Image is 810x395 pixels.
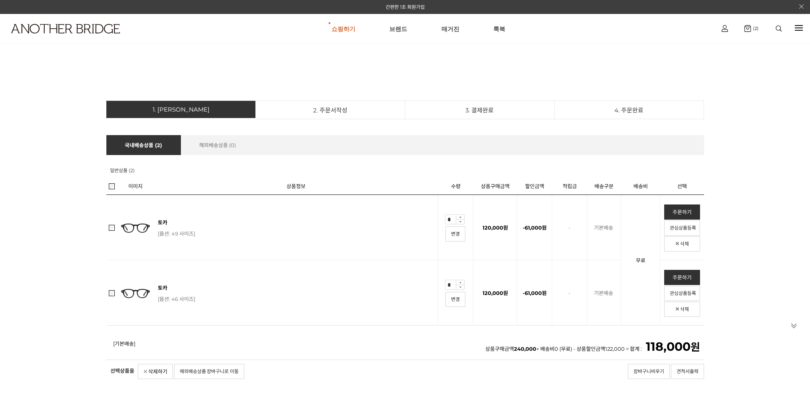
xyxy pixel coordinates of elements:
[158,230,438,237] li: [옵션: 49 사이즈]
[456,280,465,285] img: 수량증가
[120,277,151,309] img: 토카
[525,224,542,231] span: 61,000
[646,339,690,354] span: 118,000
[660,178,704,195] th: 선택
[158,219,167,226] a: 토카
[573,346,626,352] span: - 상품할인금액
[256,100,405,119] li: 2. 주문서작성
[456,285,465,290] img: 수량감소
[523,290,547,296] strong: - 원
[493,14,505,43] a: 룩북
[331,14,355,43] a: 쇼핑하기
[473,178,517,195] th: 상품구매금액
[158,296,438,302] li: [옵션: 46 사이즈]
[110,367,134,374] strong: 선택상품을
[552,178,587,195] th: 적립금
[158,285,167,291] a: 토카
[525,290,542,296] span: 61,000
[445,226,465,242] a: 변경
[106,325,704,360] td: 상품구매금액 + 배송비 = 합계 :
[523,224,547,231] strong: - 원
[664,270,700,285] a: 주문하기
[389,14,407,43] a: 브랜드
[138,364,173,379] a: 삭제하기
[664,286,700,301] a: 관심상품등록
[664,204,700,220] a: 주문하기
[569,224,571,231] span: -
[441,14,459,43] a: 매거진
[587,178,621,195] th: 배송구분
[628,364,670,379] a: 장바구니비우기
[120,212,151,244] img: 토카
[482,290,508,296] strong: 120,000원
[664,236,700,252] a: 삭제
[456,219,465,224] img: 수량감소
[664,302,700,317] a: 삭제
[555,346,572,352] span: 0 (무료)
[587,224,613,232] div: 기본배송
[664,220,700,236] a: 관심상품등록
[386,4,425,10] a: 간편한 1초 회원가입
[110,163,704,178] h3: 일반상품 (2)
[621,178,660,195] th: 배송비
[722,25,728,32] img: cart
[482,224,508,231] strong: 120,000원
[569,290,571,296] span: -
[671,364,704,379] a: 견적서출력
[154,178,438,195] th: 상품정보
[438,178,473,195] th: 수량
[587,289,613,297] div: 기본배송
[174,364,244,379] a: 해외배송상품 장바구니로 이동
[621,195,660,325] td: 무료
[744,25,759,32] a: (2)
[514,346,536,352] strong: 240,000
[11,24,120,33] img: logo
[456,214,465,220] img: 수량증가
[106,100,256,118] li: 1. [PERSON_NAME]
[517,178,552,195] th: 할인금액
[744,25,751,32] img: cart
[117,178,154,195] th: 이미지
[776,26,782,31] img: search
[646,341,700,354] strong: 원
[4,24,126,53] a: logo
[751,26,759,31] span: (2)
[605,346,625,352] span: 122,000
[113,340,135,348] span: [기본배송]
[405,100,555,119] li: 3. 결제완료
[106,135,181,155] a: 국내배송상품 (2)
[555,100,704,119] li: 4. 주문완료
[445,292,465,307] a: 변경
[180,135,255,155] a: 해외배송상품 (0)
